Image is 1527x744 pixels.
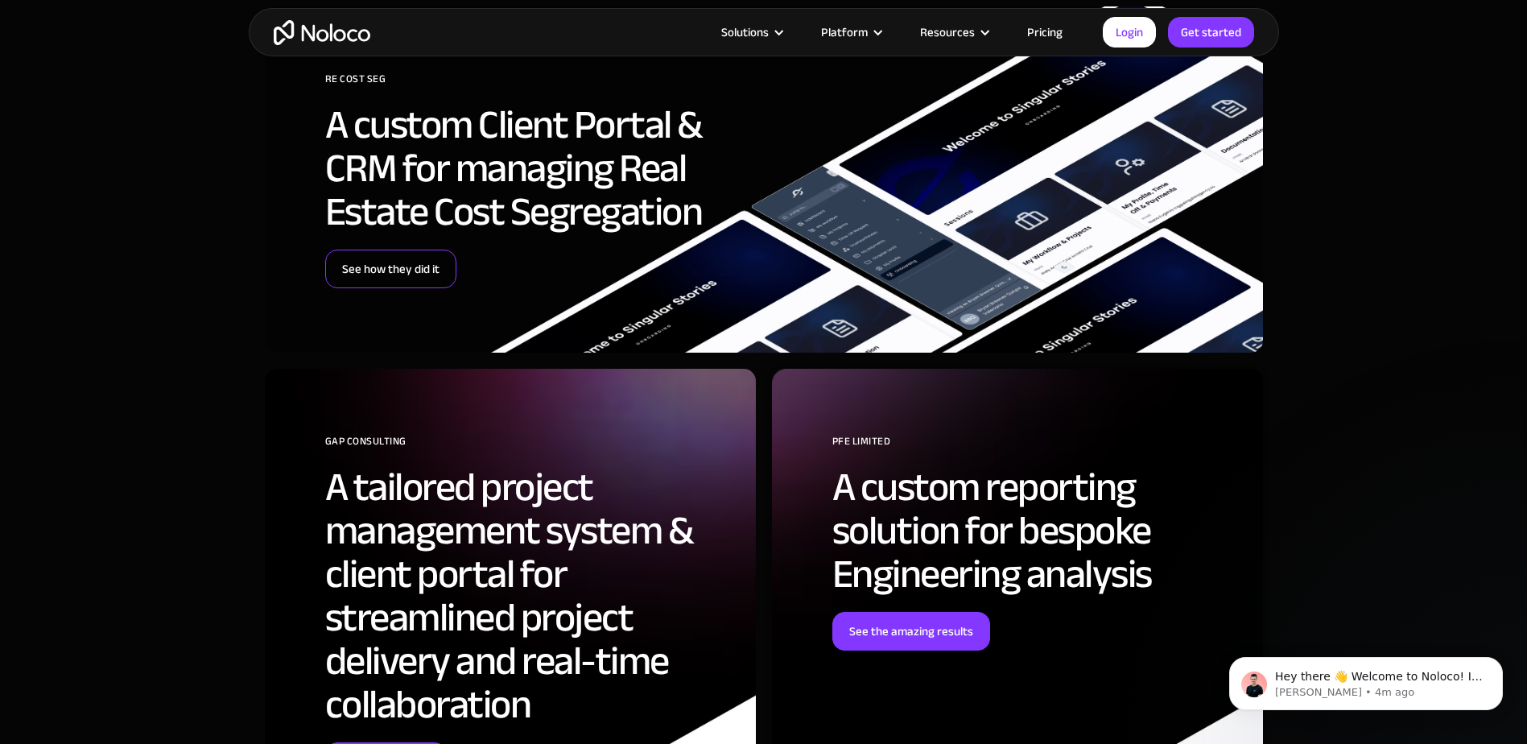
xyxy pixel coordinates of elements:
[274,20,370,45] a: home
[1205,623,1527,736] iframe: Intercom notifications message
[701,22,801,43] div: Solutions
[325,465,732,726] h2: A tailored project management system & client portal for streamlined project delivery and real-ti...
[821,22,868,43] div: Platform
[721,22,769,43] div: Solutions
[900,22,1007,43] div: Resources
[920,22,975,43] div: Resources
[325,250,456,288] a: See how they did it
[832,612,990,651] a: See the amazing results
[832,429,1239,465] div: PFE Limited
[325,429,732,465] div: GAP Consulting
[325,103,732,234] h2: A custom Client Portal & CRM for managing Real Estate Cost Segregation
[1103,17,1156,48] a: Login
[801,22,900,43] div: Platform
[1007,22,1083,43] a: Pricing
[325,67,732,103] div: RE Cost Seg
[832,465,1239,596] h2: A custom reporting solution for bespoke Engineering analysis
[1168,17,1254,48] a: Get started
